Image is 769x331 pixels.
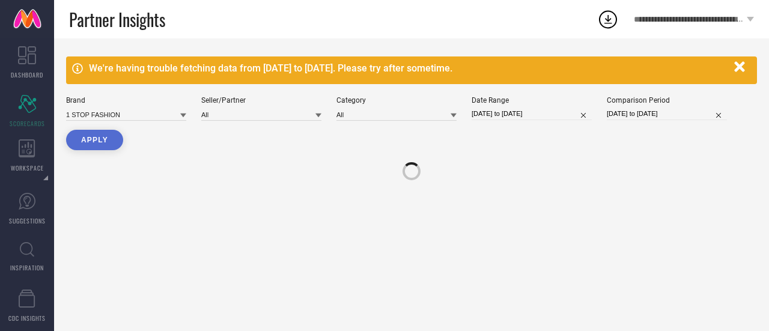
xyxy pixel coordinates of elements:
[9,216,46,225] span: SUGGESTIONS
[607,96,727,105] div: Comparison Period
[201,96,321,105] div: Seller/Partner
[597,8,619,30] div: Open download list
[11,70,43,79] span: DASHBOARD
[472,108,592,120] input: Select date range
[10,263,44,272] span: INSPIRATION
[89,62,728,74] div: We're having trouble fetching data from [DATE] to [DATE]. Please try after sometime.
[66,96,186,105] div: Brand
[11,163,44,172] span: WORKSPACE
[336,96,457,105] div: Category
[8,314,46,323] span: CDC INSIGHTS
[10,119,45,128] span: SCORECARDS
[607,108,727,120] input: Select comparison period
[472,96,592,105] div: Date Range
[69,7,165,32] span: Partner Insights
[66,130,123,150] button: APPLY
